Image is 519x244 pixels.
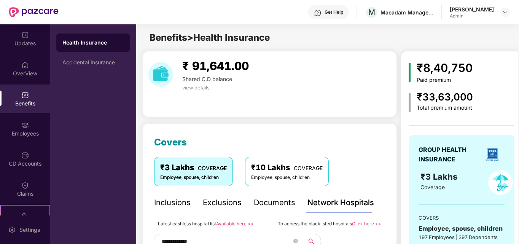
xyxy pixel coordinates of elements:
[21,91,29,99] img: svg+xml;base64,PHN2ZyBpZD0iQmVuZWZpdHMiIHhtbG5zPSJodHRwOi8vd3d3LnczLm9yZy8yMDAwL3N2ZyIgd2lkdGg9Ij...
[154,137,187,148] span: Covers
[21,152,29,159] img: svg+xml;base64,PHN2ZyBpZD0iQ0RfQWNjb3VudHMiIGRhdGEtbmFtZT0iQ0QgQWNjb3VudHMiIHhtbG5zPSJodHRwOi8vd3...
[150,32,270,43] span: Benefits > Health Insurance
[21,31,29,39] img: svg+xml;base64,PHN2ZyBpZD0iVXBkYXRlZCIgeG1sbnM9Imh0dHA6Ly93d3cudzMub3JnLzIwMDAvc3ZnIiB3aWR0aD0iMj...
[8,226,16,234] img: svg+xml;base64,PHN2ZyBpZD0iU2V0dGluZy0yMHgyMCIgeG1sbnM9Imh0dHA6Ly93d3cudzMub3JnLzIwMDAvc3ZnIiB3aW...
[417,59,473,77] div: ₹8,40,750
[251,174,323,181] div: Employee, spouse, children
[380,9,434,16] div: Macadam Management Services Private Limited
[419,145,480,164] div: GROUP HEALTH INSURANCE
[409,93,411,112] img: icon
[251,162,323,174] div: ₹10 Lakhs
[488,170,513,195] img: policyIcon
[62,59,124,65] div: Accidental Insurance
[254,197,295,209] div: Documents
[21,61,29,69] img: svg+xml;base64,PHN2ZyBpZD0iSG9tZSIgeG1sbnM9Imh0dHA6Ly93d3cudzMub3JnLzIwMDAvc3ZnIiB3aWR0aD0iMjAiIG...
[419,233,505,241] div: 197 Employees | 397 Dependents
[160,174,227,181] div: Employee, spouse, children
[160,162,227,174] div: ₹3 Lakhs
[182,76,232,82] span: Shared C.D balance
[148,62,173,87] img: download
[158,221,216,226] span: Latest cashless hospital list
[182,59,249,73] span: ₹ 91,641.00
[21,182,29,189] img: svg+xml;base64,PHN2ZyBpZD0iQ2xhaW0iIHhtbG5zPSJodHRwOi8vd3d3LnczLm9yZy8yMDAwL3N2ZyIgd2lkdGg9IjIwIi...
[307,197,374,209] div: Network Hospitals
[154,197,191,209] div: Inclusions
[182,85,210,91] span: view details
[62,39,124,46] div: Health Insurance
[420,184,445,190] span: Coverage
[419,224,505,233] div: Employee, spouse, children
[419,214,505,222] div: COVERS
[314,9,322,17] img: svg+xml;base64,PHN2ZyBpZD0iSGVscC0zMngzMiIgeG1sbnM9Imh0dHA6Ly93d3cudzMub3JnLzIwMDAvc3ZnIiB3aWR0aD...
[450,13,494,19] div: Admin
[198,165,227,171] span: COVERAGE
[483,145,502,164] img: insurerLogo
[417,105,473,111] div: Total premium amount
[502,9,508,15] img: svg+xml;base64,PHN2ZyBpZD0iRHJvcGRvd24tMzJ4MzIiIHhtbG5zPSJodHRwOi8vd3d3LnczLm9yZy8yMDAwL3N2ZyIgd2...
[368,8,375,17] span: M
[17,226,42,234] div: Settings
[293,239,298,243] span: close-circle
[417,77,473,83] div: Paid premium
[216,221,254,226] a: Available here >>
[21,212,29,219] img: svg+xml;base64,PHN2ZyB4bWxucz0iaHR0cDovL3d3dy53My5vcmcvMjAwMC9zdmciIHdpZHRoPSIyMSIgaGVpZ2h0PSIyMC...
[352,221,381,226] a: Click here >>
[409,63,411,82] img: icon
[9,7,59,17] img: New Pazcare Logo
[294,165,323,171] span: COVERAGE
[21,121,29,129] img: svg+xml;base64,PHN2ZyBpZD0iRW1wbG95ZWVzIiB4bWxucz0iaHR0cDovL3d3dy53My5vcmcvMjAwMC9zdmciIHdpZHRoPS...
[278,221,352,226] span: To access the blacklisted hospitals
[203,197,242,209] div: Exclusions
[420,172,460,182] span: ₹3 Lakhs
[417,89,473,105] div: ₹33,63,000
[325,9,343,15] div: Get Help
[450,6,494,13] div: [PERSON_NAME]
